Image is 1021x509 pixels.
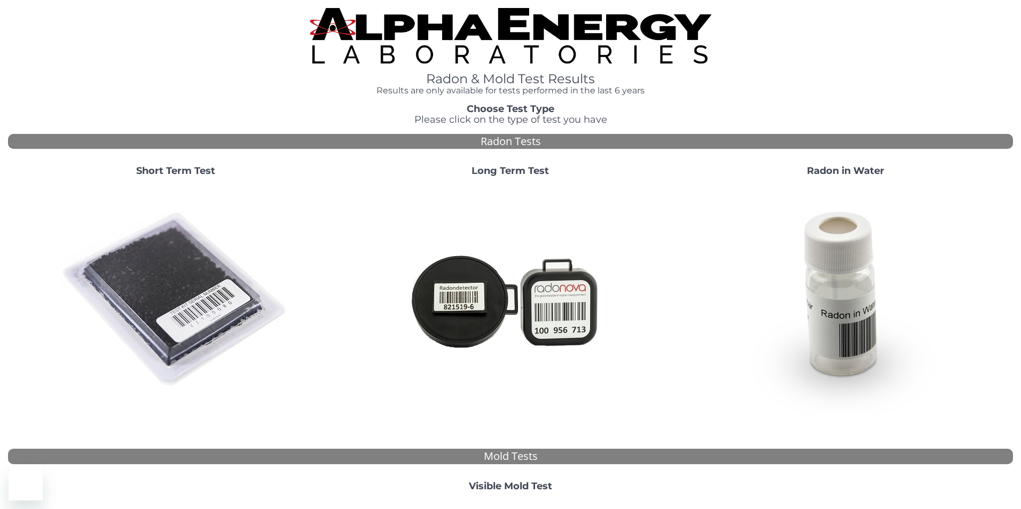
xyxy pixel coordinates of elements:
[61,185,290,415] img: ShortTerm.jpg
[8,449,1013,464] div: Mold Tests
[9,466,43,500] iframe: Button to launch messaging window
[310,72,712,86] h1: Radon & Mold Test Results
[807,165,884,177] strong: Radon in Water
[310,86,712,96] h4: Results are only available for tests performed in the last 6 years
[396,185,625,415] img: Radtrak2vsRadtrak3.jpg
[310,8,712,63] img: TightCrop.jpg
[467,103,554,115] strong: Choose Test Type
[136,165,215,177] strong: Short Term Test
[731,185,960,415] img: RadoninWater.jpg
[469,480,552,492] strong: Visible Mold Test
[472,165,549,177] strong: Long Term Test
[414,114,607,125] span: Please click on the type of test you have
[8,134,1013,149] div: Radon Tests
